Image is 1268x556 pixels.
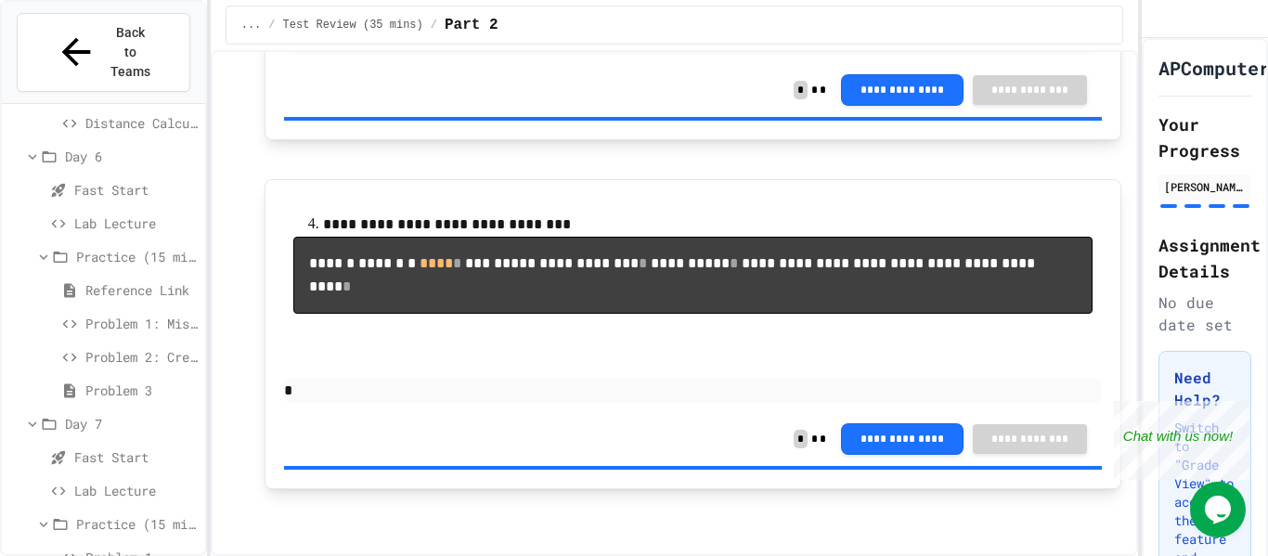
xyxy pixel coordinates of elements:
span: Test Review (35 mins) [283,18,423,32]
span: Fast Start [74,180,198,200]
span: Distance Calculator [85,113,198,133]
span: Part 2 [445,14,498,36]
span: Lab Lecture [74,213,198,233]
span: Problem 1: Mission Status Display [85,314,198,333]
span: Practice (15 mins) [76,247,198,266]
span: Day 6 [65,147,198,166]
iframe: chat widget [1114,401,1249,480]
span: Reference Link [85,280,198,300]
span: Problem 3 [85,381,198,400]
span: Lab Lecture [74,481,198,500]
span: Fast Start [74,447,198,467]
span: / [431,18,437,32]
span: Practice (15 mins) [76,514,198,534]
span: ... [241,18,262,32]
span: Problem 2: Crew Roster [85,347,198,367]
h2: Your Progress [1158,111,1251,163]
h3: Need Help? [1174,367,1236,411]
span: Back to Teams [109,23,152,82]
div: [PERSON_NAME] [1164,178,1246,195]
span: Day 7 [65,414,198,433]
div: No due date set [1158,291,1251,336]
span: / [268,18,275,32]
iframe: chat widget [1190,482,1249,537]
h2: Assignment Details [1158,232,1251,284]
